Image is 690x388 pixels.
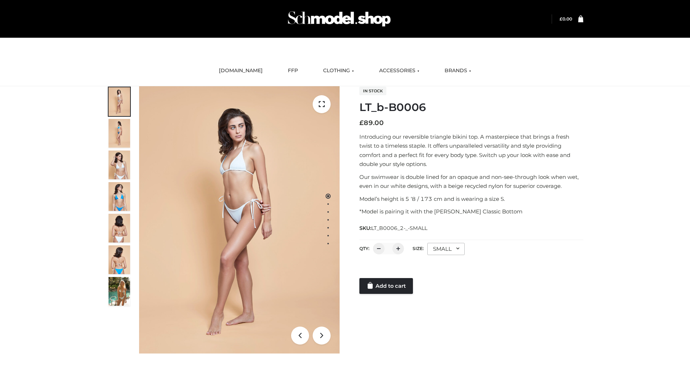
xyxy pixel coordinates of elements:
[359,87,386,95] span: In stock
[109,245,130,274] img: ArielClassicBikiniTop_CloudNine_AzureSky_OW114ECO_8-scaled.jpg
[213,63,268,79] a: [DOMAIN_NAME]
[359,224,428,232] span: SKU:
[427,243,465,255] div: SMALL
[109,214,130,242] img: ArielClassicBikiniTop_CloudNine_AzureSky_OW114ECO_7-scaled.jpg
[109,119,130,148] img: ArielClassicBikiniTop_CloudNine_AzureSky_OW114ECO_2-scaled.jpg
[359,101,583,114] h1: LT_b-B0006
[359,119,364,127] span: £
[359,132,583,169] p: Introducing our reversible triangle bikini top. A masterpiece that brings a fresh twist to a time...
[109,151,130,179] img: ArielClassicBikiniTop_CloudNine_AzureSky_OW114ECO_3-scaled.jpg
[371,225,427,231] span: LT_B0006_2-_-SMALL
[139,86,340,354] img: ArielClassicBikiniTop_CloudNine_AzureSky_OW114ECO_1
[359,194,583,204] p: Model’s height is 5 ‘8 / 173 cm and is wearing a size S.
[439,63,477,79] a: BRANDS
[359,278,413,294] a: Add to cart
[109,182,130,211] img: ArielClassicBikiniTop_CloudNine_AzureSky_OW114ECO_4-scaled.jpg
[282,63,303,79] a: FFP
[374,63,425,79] a: ACCESSORIES
[560,16,572,22] a: £0.00
[318,63,359,79] a: CLOTHING
[359,207,583,216] p: *Model is pairing it with the [PERSON_NAME] Classic Bottom
[359,246,369,251] label: QTY:
[413,246,424,251] label: Size:
[109,277,130,306] img: Arieltop_CloudNine_AzureSky2.jpg
[285,5,393,33] img: Schmodel Admin 964
[109,87,130,116] img: ArielClassicBikiniTop_CloudNine_AzureSky_OW114ECO_1-scaled.jpg
[560,16,572,22] bdi: 0.00
[359,172,583,191] p: Our swimwear is double lined for an opaque and non-see-through look when wet, even in our white d...
[359,119,384,127] bdi: 89.00
[560,16,562,22] span: £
